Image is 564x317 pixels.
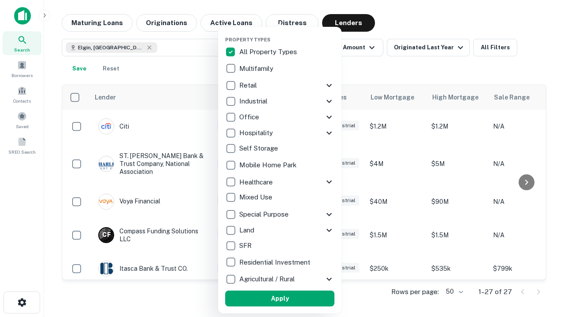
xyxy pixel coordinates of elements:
[239,240,253,251] p: SFR
[239,225,256,236] p: Land
[239,143,280,154] p: Self Storage
[239,112,261,122] p: Office
[225,37,271,42] span: Property Types
[225,93,334,109] div: Industrial
[225,206,334,222] div: Special Purpose
[225,77,334,93] div: Retail
[225,222,334,238] div: Land
[239,209,290,220] p: Special Purpose
[239,192,274,203] p: Mixed Use
[239,63,275,74] p: Multifamily
[239,47,299,57] p: All Property Types
[239,177,275,188] p: Healthcare
[239,257,312,268] p: Residential Investment
[239,160,298,170] p: Mobile Home Park
[239,128,275,138] p: Hospitality
[225,125,334,141] div: Hospitality
[225,271,334,287] div: Agricultural / Rural
[225,174,334,190] div: Healthcare
[520,218,564,261] iframe: Chat Widget
[225,291,334,306] button: Apply
[239,80,259,91] p: Retail
[225,109,334,125] div: Office
[239,274,297,284] p: Agricultural / Rural
[239,96,269,107] p: Industrial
